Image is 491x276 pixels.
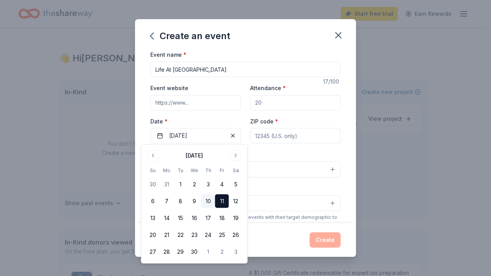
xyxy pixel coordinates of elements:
button: 3 [229,245,243,259]
button: 11 [215,194,229,208]
th: Wednesday [188,166,201,174]
button: 23 [188,228,201,242]
button: 16 [188,211,201,225]
button: 22 [174,228,188,242]
button: 20 [146,228,160,242]
button: 5 [229,177,243,191]
button: 8 [174,194,188,208]
th: Saturday [229,166,243,174]
label: Event name [150,51,186,59]
button: 17 [201,211,215,225]
button: 2 [188,177,201,191]
input: 20 [250,95,341,110]
th: Tuesday [174,166,188,174]
th: Thursday [201,166,215,174]
div: 17 /100 [323,77,341,86]
button: 21 [160,228,174,242]
button: 18 [215,211,229,225]
button: 19 [229,211,243,225]
button: 28 [160,245,174,259]
input: 12345 (U.S. only) [250,128,341,143]
button: [DATE] [150,128,241,143]
div: Create an event [150,30,230,42]
button: 7 [160,194,174,208]
th: Sunday [146,166,160,174]
button: 12 [229,194,243,208]
input: https://www... [150,95,241,110]
button: 1 [174,177,188,191]
button: 2 [215,245,229,259]
button: 4 [215,177,229,191]
label: ZIP code [250,118,278,125]
label: Attendance [250,84,286,92]
button: 13 [146,211,160,225]
button: 14 [160,211,174,225]
button: 6 [146,194,160,208]
button: 3 [201,177,215,191]
button: 30 [188,245,201,259]
button: 26 [229,228,243,242]
input: Spring Fundraiser [150,62,341,77]
button: 25 [215,228,229,242]
button: 30 [146,177,160,191]
button: 27 [146,245,160,259]
button: 24 [201,228,215,242]
button: 15 [174,211,188,225]
button: Go to next month [231,150,241,161]
th: Friday [215,166,229,174]
label: Event website [150,84,188,92]
button: 1 [201,245,215,259]
button: 9 [188,194,201,208]
th: Monday [160,166,174,174]
label: Date [150,118,241,125]
button: Go to previous month [148,150,158,161]
div: [DATE] [186,151,203,160]
button: 29 [174,245,188,259]
button: 10 [201,194,215,208]
button: 31 [160,177,174,191]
